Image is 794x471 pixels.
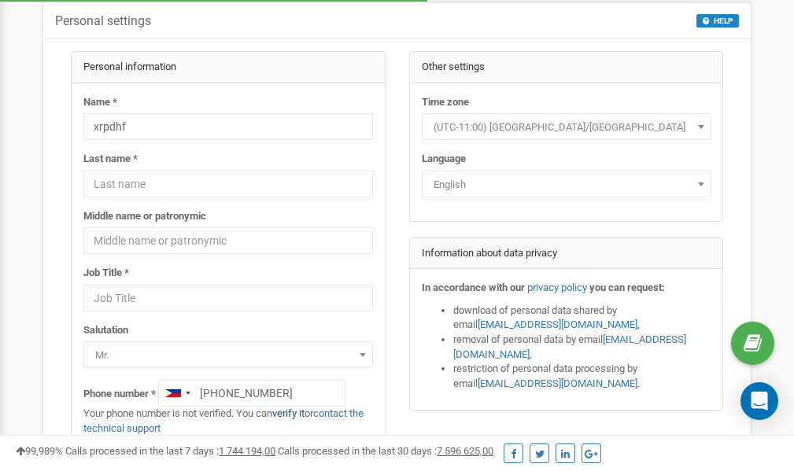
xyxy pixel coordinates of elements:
[478,377,637,389] a: [EMAIL_ADDRESS][DOMAIN_NAME]
[422,281,525,293] strong: In accordance with our
[72,52,385,83] div: Personal information
[427,116,706,138] span: (UTC-11:00) Pacific/Midway
[83,341,373,368] span: Mr.
[83,266,129,281] label: Job Title *
[422,152,466,167] label: Language
[740,382,778,420] div: Open Intercom Messenger
[83,407,373,436] p: Your phone number is not verified. You can or
[89,344,367,366] span: Mr.
[422,171,711,197] span: English
[437,445,493,457] u: 7 596 625,00
[453,362,711,391] li: restriction of personal data processing by email .
[422,95,469,110] label: Time zone
[83,95,117,110] label: Name *
[65,445,275,457] span: Calls processed in the last 7 days :
[159,381,195,406] div: Telephone country code
[410,52,723,83] div: Other settings
[278,445,493,457] span: Calls processed in the last 30 days :
[527,281,587,293] a: privacy policy
[219,445,275,457] u: 1 744 194,00
[83,113,373,140] input: Name
[83,227,373,254] input: Middle name or patronymic
[83,209,206,224] label: Middle name or patronymic
[453,333,711,362] li: removal of personal data by email ,
[16,445,63,457] span: 99,989%
[55,14,151,28] h5: Personal settings
[478,318,637,330] a: [EMAIL_ADDRESS][DOMAIN_NAME]
[83,323,128,338] label: Salutation
[696,14,739,28] button: HELP
[83,171,373,197] input: Last name
[410,238,723,270] div: Information about data privacy
[83,407,364,434] a: contact the technical support
[83,387,156,402] label: Phone number *
[453,333,686,360] a: [EMAIL_ADDRESS][DOMAIN_NAME]
[83,285,373,311] input: Job Title
[272,407,305,419] a: verify it
[453,304,711,333] li: download of personal data shared by email ,
[427,174,706,196] span: English
[83,152,138,167] label: Last name *
[589,281,665,293] strong: you can request:
[158,380,345,407] input: +1-800-555-55-55
[422,113,711,140] span: (UTC-11:00) Pacific/Midway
